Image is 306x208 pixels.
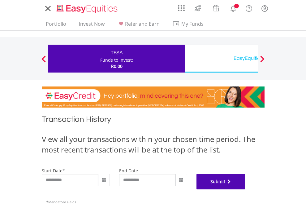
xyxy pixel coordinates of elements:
[42,114,265,128] h1: Transaction History
[193,3,203,13] img: thrive-v2.svg
[37,59,50,65] button: Previous
[42,168,62,174] label: start date
[196,174,245,189] button: Submit
[172,20,213,28] span: My Funds
[211,3,221,13] img: vouchers-v2.svg
[100,57,133,63] div: Funds to invest:
[55,4,120,14] img: EasyEquities_Logo.png
[46,200,76,204] span: Mandatory Fields
[115,21,162,30] a: Refer and Earn
[257,2,273,15] a: My Profile
[174,2,189,11] a: AppsGrid
[42,134,265,155] div: View all your transactions within your chosen time period. The most recent transactions will be a...
[207,2,225,13] a: Vouchers
[125,20,160,27] span: Refer and Earn
[111,63,123,69] span: R0.00
[43,21,69,30] a: Portfolio
[241,2,257,14] a: FAQ's and Support
[119,168,138,174] label: end date
[52,48,181,57] div: TFSA
[76,21,107,30] a: Invest Now
[178,5,185,11] img: grid-menu-icon.svg
[256,59,269,65] button: Next
[42,86,265,108] img: EasyCredit Promotion Banner
[54,2,120,14] a: Home page
[225,2,241,14] a: Notifications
